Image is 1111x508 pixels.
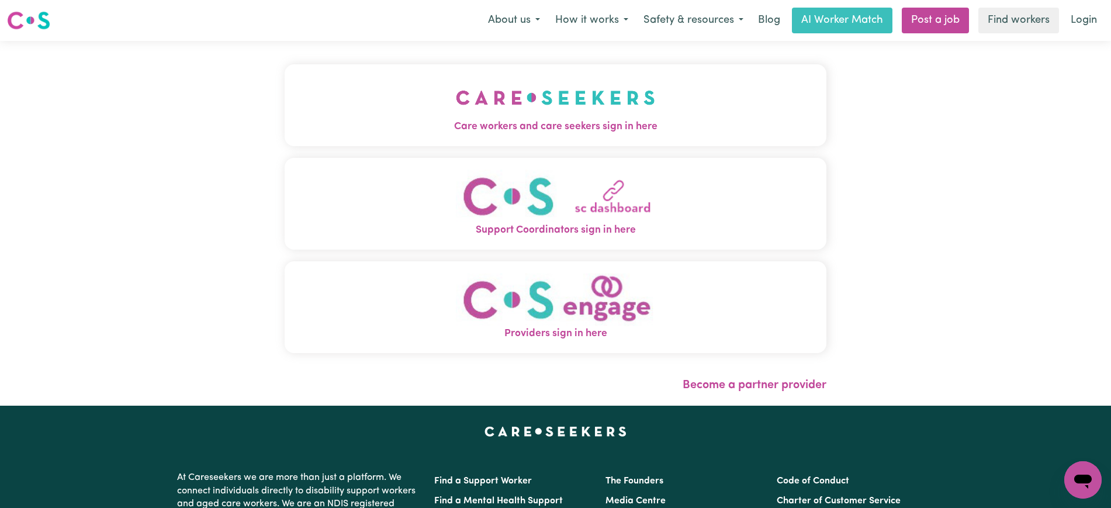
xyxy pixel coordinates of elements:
a: Login [1064,8,1104,33]
a: Charter of Customer Service [777,496,901,506]
span: Care workers and care seekers sign in here [285,119,826,134]
button: Providers sign in here [285,261,826,353]
img: Careseekers logo [7,10,50,31]
iframe: Button to launch messaging window [1064,461,1102,499]
button: About us [480,8,548,33]
span: Providers sign in here [285,326,826,341]
a: Become a partner provider [683,379,826,391]
button: Safety & resources [636,8,751,33]
a: AI Worker Match [792,8,892,33]
a: Media Centre [605,496,666,506]
button: Care workers and care seekers sign in here [285,64,826,146]
a: Careseekers home page [484,427,627,436]
a: The Founders [605,476,663,486]
a: Find a Support Worker [434,476,532,486]
a: Blog [751,8,787,33]
button: How it works [548,8,636,33]
span: Support Coordinators sign in here [285,223,826,238]
a: Code of Conduct [777,476,849,486]
a: Careseekers logo [7,7,50,34]
a: Find workers [978,8,1059,33]
button: Support Coordinators sign in here [285,158,826,250]
a: Post a job [902,8,969,33]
